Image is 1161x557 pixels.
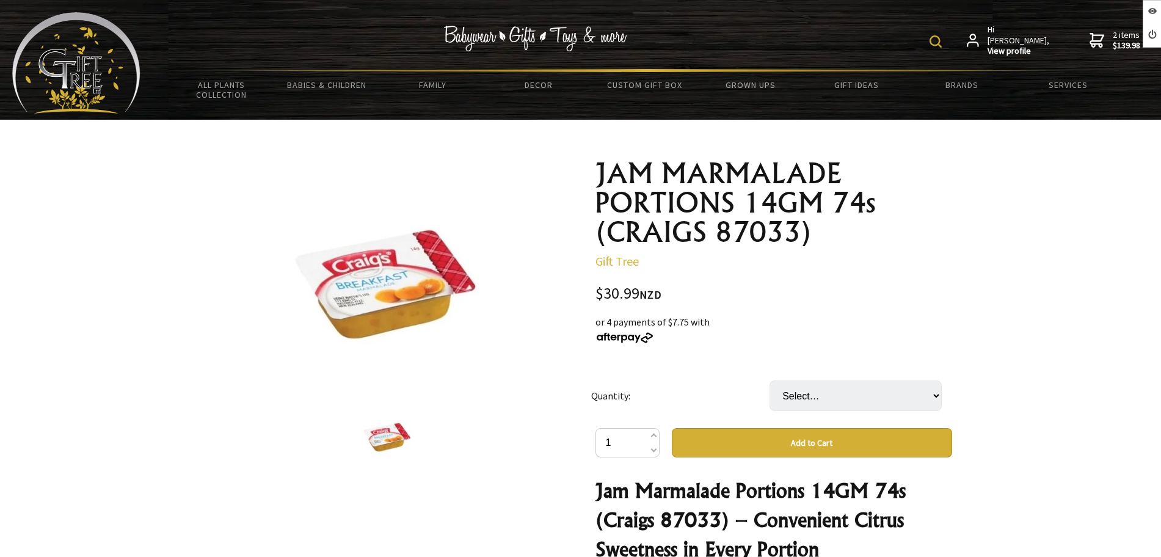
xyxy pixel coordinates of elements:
[591,363,770,428] td: Quantity:
[443,26,627,51] img: Babywear - Gifts - Toys & more
[361,412,415,459] img: JAM MARMALADE PORTIONS 14GM 74s (CRAIGS 87033)
[486,72,591,98] a: Decor
[595,159,952,247] h1: JAM MARMALADE PORTIONS 14GM 74s (CRAIGS 87033)
[1015,72,1121,98] a: Services
[595,315,952,344] div: or 4 payments of $7.75 with
[930,35,942,48] img: product search
[909,72,1015,98] a: Brands
[595,286,952,302] div: $30.99
[595,332,654,343] img: Afterpay
[1113,40,1140,51] strong: $139.98
[285,189,490,366] img: JAM MARMALADE PORTIONS 14GM 74s (CRAIGS 87033)
[988,24,1050,57] span: Hi [PERSON_NAME],
[274,72,380,98] a: Babies & Children
[639,288,661,302] span: NZD
[803,72,909,98] a: Gift Ideas
[592,72,697,98] a: Custom Gift Box
[967,24,1050,57] a: Hi [PERSON_NAME],View profile
[595,253,639,269] a: Gift Tree
[697,72,803,98] a: Grown Ups
[1090,24,1140,57] a: 2 items$139.98
[169,72,274,107] a: All Plants Collection
[1113,29,1140,51] span: 2 items
[380,72,486,98] a: Family
[12,12,140,114] img: Babyware - Gifts - Toys and more...
[988,46,1050,57] strong: View profile
[672,428,952,457] button: Add to Cart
